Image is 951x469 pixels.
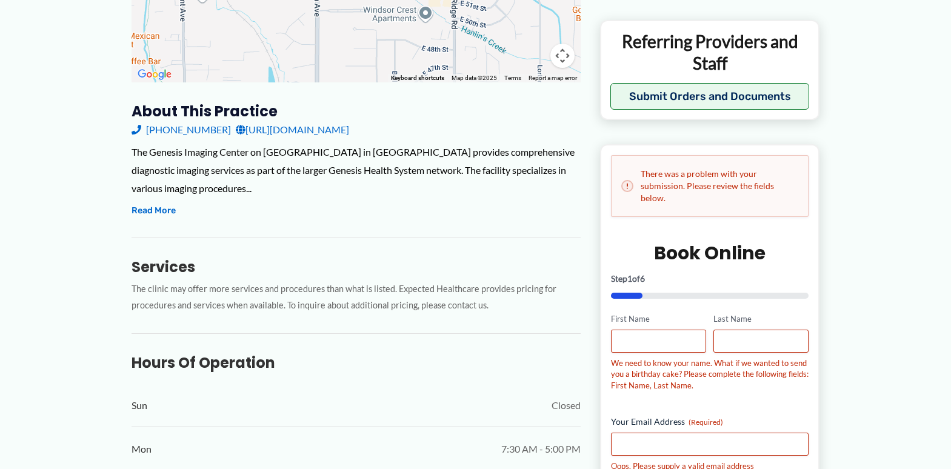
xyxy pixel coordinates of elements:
span: Mon [132,440,152,458]
h2: There was a problem with your submission. Please review the fields below. [621,168,799,204]
h2: Book Online [611,241,809,265]
span: 6 [640,273,645,284]
a: [PHONE_NUMBER] [132,121,231,139]
button: Map camera controls [550,44,575,68]
span: (Required) [689,417,723,426]
span: 1 [627,273,632,284]
p: Referring Providers and Staff [610,30,810,74]
h3: Services [132,258,581,276]
button: Read More [132,204,176,218]
span: Map data ©2025 [452,75,497,81]
a: [URL][DOMAIN_NAME] [236,121,349,139]
p: The clinic may offer more services and procedures than what is listed. Expected Healthcare provid... [132,281,581,314]
span: Sun [132,396,147,414]
button: Submit Orders and Documents [610,83,810,110]
span: Closed [552,396,581,414]
img: Google [135,67,175,82]
label: Your Email Address [611,415,809,427]
a: Report a map error [529,75,577,81]
a: Terms (opens in new tab) [504,75,521,81]
div: The Genesis Imaging Center on [GEOGRAPHIC_DATA] in [GEOGRAPHIC_DATA] provides comprehensive diagn... [132,143,581,197]
span: 7:30 AM - 5:00 PM [501,440,581,458]
label: First Name [611,313,706,325]
div: We need to know your name. What if we wanted to send you a birthday cake? Please complete the fol... [611,357,809,391]
p: Step of [611,274,809,283]
h3: Hours of Operation [132,353,581,372]
a: Open this area in Google Maps (opens a new window) [135,67,175,82]
label: Last Name [713,313,809,325]
button: Keyboard shortcuts [391,74,444,82]
h3: About this practice [132,102,581,121]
